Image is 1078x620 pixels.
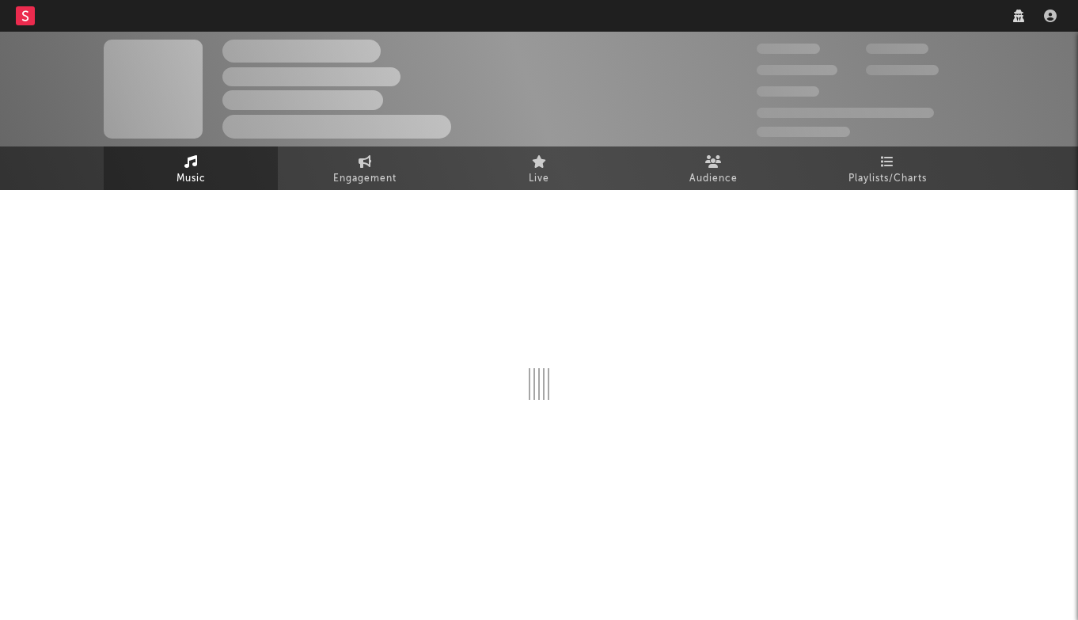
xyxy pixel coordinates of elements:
span: Jump Score: 85.0 [757,127,850,137]
span: 1,000,000 [866,65,939,75]
a: Engagement [278,146,452,190]
span: 50,000,000 [757,65,837,75]
span: 300,000 [757,44,820,54]
span: Music [177,169,206,188]
a: Playlists/Charts [800,146,974,190]
span: 100,000 [757,86,819,97]
span: Live [529,169,549,188]
span: 50,000,000 Monthly Listeners [757,108,934,118]
span: Audience [689,169,738,188]
a: Music [104,146,278,190]
span: Engagement [333,169,397,188]
a: Live [452,146,626,190]
span: 100,000 [866,44,928,54]
span: Playlists/Charts [848,169,927,188]
a: Audience [626,146,800,190]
